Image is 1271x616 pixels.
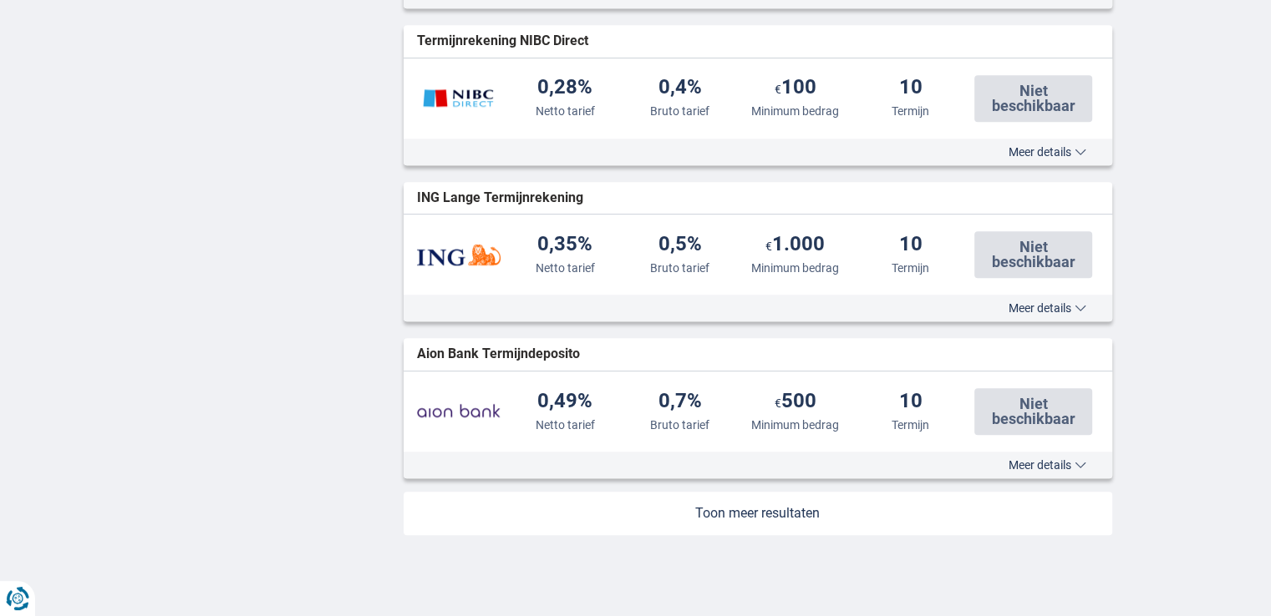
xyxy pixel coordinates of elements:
[751,261,839,275] font: Minimum bedrag
[898,75,922,98] font: 10
[892,104,929,118] font: Termijn
[658,75,702,98] font: 0,4%
[535,104,594,118] font: Netto tarief
[417,189,583,205] font: ING Lange Termijnrekening
[765,240,772,253] font: €
[775,83,781,96] font: €
[974,231,1091,278] button: Niet beschikbaar
[751,418,839,432] font: Minimum bedrag
[1009,458,1071,472] font: Meer details
[535,261,594,275] font: Netto tarief
[974,75,1091,122] button: Niet beschikbaar
[898,389,922,412] font: 10
[996,458,1099,472] button: Meer details
[650,261,709,275] font: Bruto tarief
[892,418,929,432] font: Termijn
[772,232,825,255] font: 1.000
[781,389,816,412] font: 500
[974,388,1091,435] button: Niet beschikbaar
[892,261,929,275] font: Termijn
[650,418,709,432] font: Bruto tarief
[417,33,588,48] font: Termijnrekening NIBC Direct
[537,232,592,255] font: 0,35%
[991,238,1075,270] font: Niet beschikbaar
[417,78,501,119] img: NIBC Direct
[417,234,501,275] img: BIJ
[991,82,1075,114] font: Niet beschikbaar
[650,104,709,118] font: Bruto tarief
[898,232,922,255] font: 10
[775,396,781,410] font: €
[417,391,501,432] img: Aion Bank
[417,346,580,361] font: Aion Bank Termijndeposito
[658,389,702,412] font: 0,7%
[537,75,592,98] font: 0,28%
[751,104,839,118] font: Minimum bedrag
[537,389,592,412] font: 0,49%
[996,145,1099,159] button: Meer details
[535,418,594,432] font: Netto tarief
[991,395,1075,427] font: Niet beschikbaar
[1009,301,1071,315] font: Meer details
[781,75,816,98] font: 100
[1009,145,1071,159] font: Meer details
[658,232,702,255] font: 0,5%
[996,301,1099,315] button: Meer details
